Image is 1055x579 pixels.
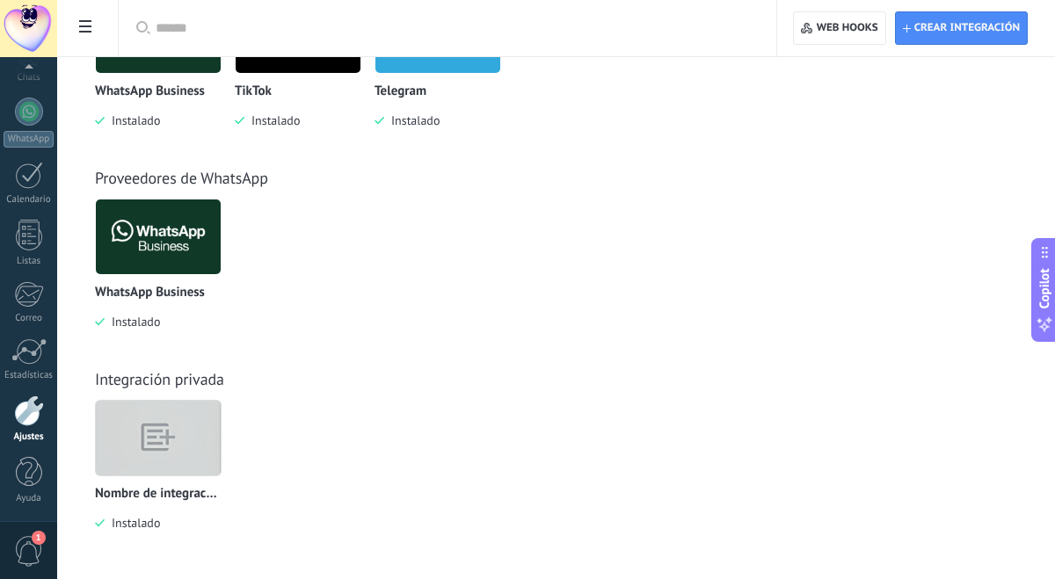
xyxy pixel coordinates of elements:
[95,84,205,99] p: WhatsApp Business
[4,313,55,324] div: Correo
[4,493,55,504] div: Ayuda
[914,21,1020,35] span: Crear integración
[95,168,268,188] a: Proveedores de WhatsApp
[32,531,46,545] span: 1
[96,194,221,279] img: logo_main.png
[96,390,221,486] img: default_logo.jpg
[384,112,440,128] span: Instalado
[375,84,426,99] p: Telegram
[4,131,54,148] div: WhatsApp
[105,112,160,128] span: Instalado
[1036,268,1053,308] span: Copilot
[95,487,217,502] p: Nombre de integración
[235,84,272,99] p: TikTok
[4,431,55,443] div: Ajustes
[95,400,235,557] div: Nombre de integración
[105,314,160,329] span: Instalado
[244,112,300,128] span: Instalado
[95,199,235,356] div: WhatsApp Business
[895,11,1028,45] button: Crear integración
[95,369,224,389] a: Integración privada
[95,286,205,300] p: WhatsApp Business
[4,370,55,381] div: Estadísticas
[817,21,878,35] span: Web hooks
[4,256,55,267] div: Listas
[105,515,160,531] span: Instalado
[4,194,55,206] div: Calendario
[793,11,885,45] button: Web hooks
